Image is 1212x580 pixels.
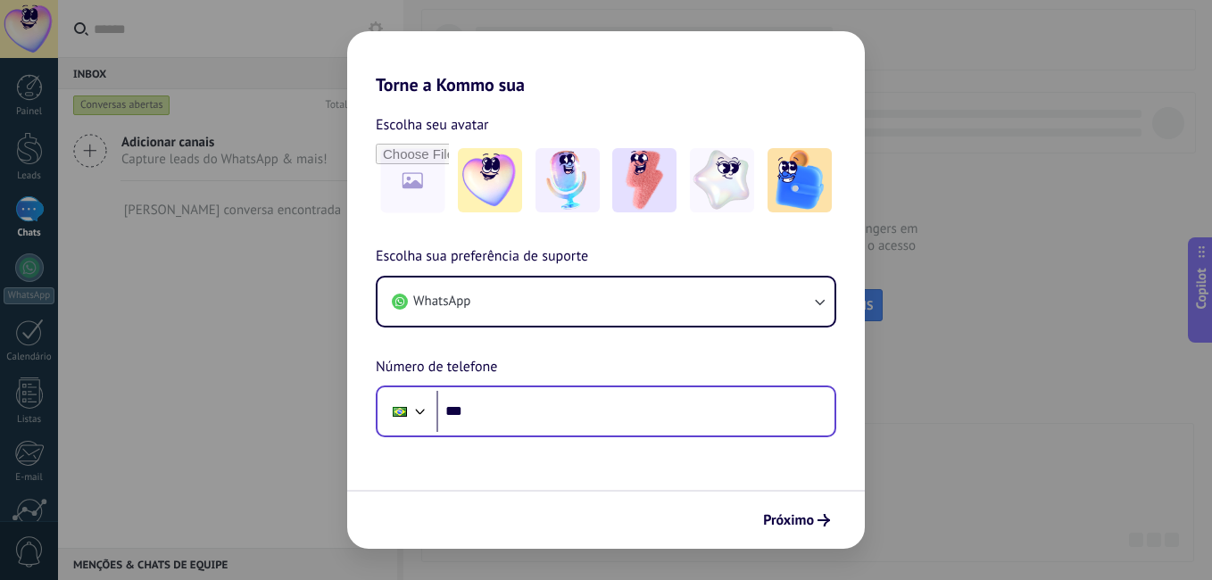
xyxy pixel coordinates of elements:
[458,148,522,212] img: -1.jpeg
[376,356,497,379] span: Número de telefone
[376,245,588,269] span: Escolha sua preferência de suporte
[413,293,470,311] span: WhatsApp
[690,148,754,212] img: -4.jpeg
[383,393,417,430] div: Brazil: + 55
[768,148,832,212] img: -5.jpeg
[612,148,677,212] img: -3.jpeg
[376,113,489,137] span: Escolha seu avatar
[763,514,814,526] span: Próximo
[378,278,834,326] button: WhatsApp
[347,31,865,95] h2: Torne a Kommo sua
[755,505,838,535] button: Próximo
[535,148,600,212] img: -2.jpeg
